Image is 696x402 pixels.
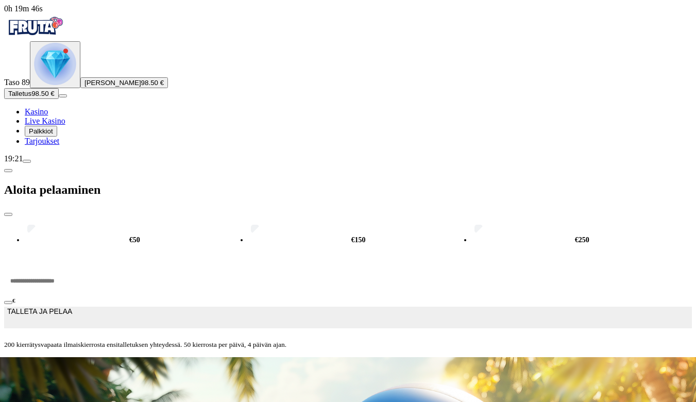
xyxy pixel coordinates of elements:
[141,79,164,87] span: 98.50 €
[4,301,12,304] button: eye icon
[25,107,48,116] span: Kasino
[84,79,141,87] span: [PERSON_NAME]
[25,116,65,125] a: poker-chip iconLive Kasino
[59,94,67,97] button: menu
[4,88,59,99] button: Talletusplus icon98.50 €
[12,297,15,304] span: €
[34,43,76,85] img: level unlocked
[4,13,692,146] nav: Primary
[4,32,66,41] a: Fruta
[25,107,48,116] a: diamond iconKasino
[4,341,692,349] span: 200 kierrätysvapaata ilmaiskierrosta ensitalletuksen yhteydessä. 50 kierrosta per päivä, 4 päivän...
[4,154,23,163] span: 19:21
[8,90,31,97] span: Talletus
[4,169,12,172] button: chevron-left icon
[29,127,53,135] span: Palkkiot
[4,78,30,87] span: Taso 89
[25,116,65,125] span: Live Kasino
[25,126,57,137] button: reward iconPalkkiot
[472,223,692,256] label: €250
[25,223,245,256] label: €50
[4,13,66,39] img: Fruta
[4,213,12,216] button: close
[7,307,72,328] span: TALLETA JA PELAA
[25,137,59,145] span: Tarjoukset
[31,90,54,97] span: 98.50 €
[80,77,168,88] button: [PERSON_NAME]98.50 €
[23,160,31,163] button: menu
[4,307,692,328] button: TALLETA JA PELAA
[30,41,80,88] button: level unlocked
[4,4,43,13] span: user session time
[4,183,692,197] h2: Aloita pelaaminen
[25,137,59,145] a: gift-inverted iconTarjoukset
[248,223,468,256] label: €150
